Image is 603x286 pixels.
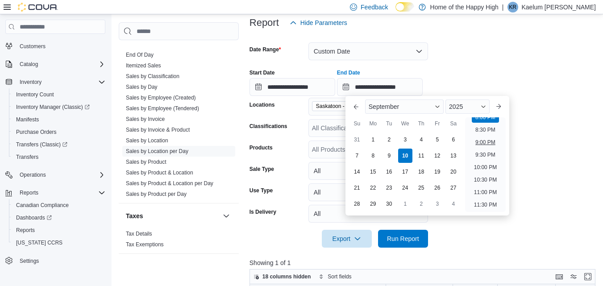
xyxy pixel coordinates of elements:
[12,237,66,248] a: [US_STATE] CCRS
[16,170,105,180] span: Operations
[350,181,364,195] div: day-21
[472,112,499,123] li: 8:00 PM
[382,165,396,179] div: day-16
[12,212,105,223] span: Dashboards
[366,197,380,211] div: day-29
[20,79,42,86] span: Inventory
[398,181,412,195] div: day-24
[350,116,364,131] div: Su
[446,165,461,179] div: day-20
[446,116,461,131] div: Sa
[509,2,516,12] span: KR
[126,116,165,123] span: Sales by Invoice
[337,78,423,96] input: Press the down key to enter a popover containing a calendar. Press the escape key to close the po...
[12,127,105,137] span: Purchase Orders
[12,102,93,112] a: Inventory Manager (Classic)
[12,152,105,162] span: Transfers
[126,169,193,176] span: Sales by Product & Location
[430,165,445,179] div: day-19
[350,133,364,147] div: day-31
[491,99,506,114] button: Next month
[126,211,143,220] h3: Taxes
[250,17,279,28] h3: Report
[126,116,165,122] a: Sales by Invoice
[378,230,428,248] button: Run Report
[366,165,380,179] div: day-15
[582,271,593,282] button: Enter fullscreen
[16,227,35,234] span: Reports
[12,114,42,125] a: Manifests
[327,230,366,248] span: Export
[12,89,58,100] a: Inventory Count
[20,189,38,196] span: Reports
[414,165,428,179] div: day-18
[382,149,396,163] div: day-9
[126,211,219,220] button: Taxes
[12,212,55,223] a: Dashboards
[414,149,428,163] div: day-11
[126,62,161,69] a: Itemized Sales
[12,114,105,125] span: Manifests
[12,139,71,150] a: Transfers (Classic)
[126,73,179,79] a: Sales by Classification
[12,139,105,150] span: Transfers (Classic)
[308,162,428,180] button: All
[126,180,213,187] a: Sales by Product & Location per Day
[446,149,461,163] div: day-13
[350,165,364,179] div: day-14
[12,225,38,236] a: Reports
[472,149,499,160] li: 9:30 PM
[2,169,109,181] button: Operations
[568,271,579,282] button: Display options
[126,127,190,133] a: Sales by Invoice & Product
[328,273,351,280] span: Sort fields
[312,101,397,111] span: Saskatoon - Stonebridge - Fire & Flower
[126,126,190,133] span: Sales by Invoice & Product
[16,239,62,246] span: [US_STATE] CCRS
[126,52,154,58] a: End Of Day
[16,214,52,221] span: Dashboards
[446,181,461,195] div: day-27
[300,18,347,27] span: Hide Parameters
[507,2,518,12] div: Kaelum Rudy
[316,102,386,111] span: Saskatoon - Stonebridge - Fire & Flower
[16,59,42,70] button: Catalog
[250,208,276,216] label: Is Delivery
[414,181,428,195] div: day-25
[126,148,188,154] a: Sales by Location per Day
[446,197,461,211] div: day-4
[472,124,499,135] li: 8:30 PM
[9,88,109,101] button: Inventory Count
[2,58,109,70] button: Catalog
[470,162,500,173] li: 10:00 PM
[361,3,388,12] span: Feedback
[382,197,396,211] div: day-30
[395,2,414,12] input: Dark Mode
[308,42,428,60] button: Custom Date
[16,59,105,70] span: Catalog
[9,113,109,126] button: Manifests
[472,137,499,148] li: 9:00 PM
[16,255,105,266] span: Settings
[12,237,105,248] span: Washington CCRS
[12,127,60,137] a: Purchase Orders
[250,258,599,267] p: Showing 1 of 1
[250,123,287,130] label: Classifications
[126,170,193,176] a: Sales by Product & Location
[315,271,355,282] button: Sort fields
[398,165,412,179] div: day-17
[414,116,428,131] div: Th
[16,41,49,52] a: Customers
[16,256,42,266] a: Settings
[126,105,199,112] a: Sales by Employee (Tendered)
[12,200,72,211] a: Canadian Compliance
[9,126,109,138] button: Purchase Orders
[366,133,380,147] div: day-1
[430,133,445,147] div: day-5
[16,77,105,87] span: Inventory
[9,101,109,113] a: Inventory Manager (Classic)
[119,50,239,203] div: Sales
[414,197,428,211] div: day-2
[20,257,39,265] span: Settings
